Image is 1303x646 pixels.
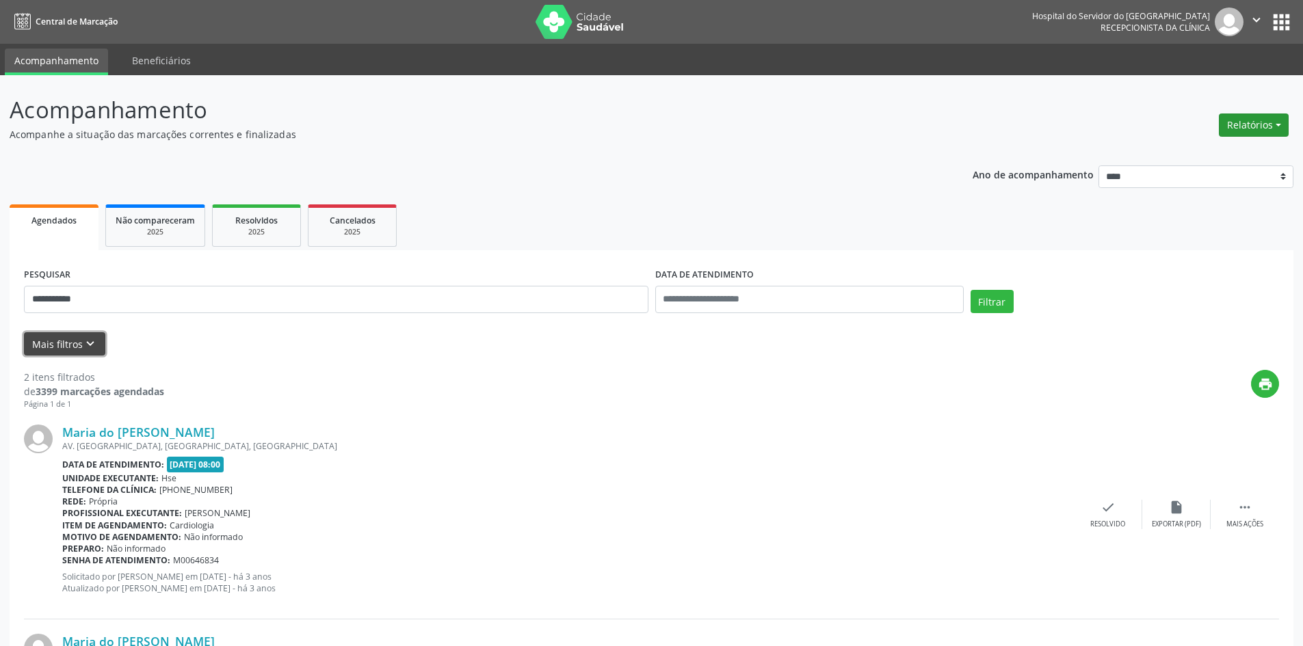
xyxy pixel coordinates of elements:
b: Telefone da clínica: [62,484,157,496]
div: 2025 [318,227,386,237]
button:  [1243,8,1269,36]
div: Hospital do Servidor do [GEOGRAPHIC_DATA] [1032,10,1210,22]
b: Preparo: [62,543,104,554]
div: AV. [GEOGRAPHIC_DATA], [GEOGRAPHIC_DATA], [GEOGRAPHIC_DATA] [62,440,1074,452]
span: Recepcionista da clínica [1101,22,1210,33]
i: insert_drive_file [1169,500,1184,515]
label: DATA DE ATENDIMENTO [655,265,754,286]
div: de [24,384,164,399]
span: Cardiologia [170,520,214,531]
i:  [1237,500,1252,515]
b: Motivo de agendamento: [62,531,181,543]
img: img [1215,8,1243,36]
span: Cancelados [330,215,376,226]
b: Unidade executante: [62,472,159,484]
button: Mais filtroskeyboard_arrow_down [24,332,105,356]
div: 2 itens filtrados [24,370,164,384]
img: img [24,425,53,453]
span: Não compareceram [116,215,195,226]
p: Solicitado por [PERSON_NAME] em [DATE] - há 3 anos Atualizado por [PERSON_NAME] em [DATE] - há 3 ... [62,571,1074,594]
button: Filtrar [971,290,1014,313]
span: Agendados [31,215,77,226]
a: Maria do [PERSON_NAME] [62,425,215,440]
a: Central de Marcação [10,10,118,33]
b: Item de agendamento: [62,520,167,531]
div: Resolvido [1090,520,1125,529]
b: Senha de atendimento: [62,554,170,566]
label: PESQUISAR [24,265,70,286]
div: 2025 [116,227,195,237]
span: Central de Marcação [36,16,118,27]
div: Página 1 de 1 [24,399,164,410]
span: Própria [89,496,118,507]
i: check [1101,500,1116,515]
div: Exportar (PDF) [1152,520,1201,529]
div: 2025 [222,227,291,237]
p: Acompanhamento [10,93,908,127]
button: apps [1269,10,1293,34]
i:  [1249,12,1264,27]
span: Não informado [184,531,243,543]
b: Data de atendimento: [62,459,164,470]
span: Resolvidos [235,215,278,226]
button: print [1251,370,1279,398]
b: Profissional executante: [62,507,182,519]
p: Ano de acompanhamento [973,165,1094,183]
strong: 3399 marcações agendadas [36,385,164,398]
a: Beneficiários [122,49,200,72]
span: M00646834 [173,554,219,566]
span: [PERSON_NAME] [185,507,250,519]
span: [PHONE_NUMBER] [159,484,233,496]
span: Hse [161,472,176,484]
div: Mais ações [1226,520,1263,529]
span: [DATE] 08:00 [167,457,224,472]
a: Acompanhamento [5,49,108,75]
b: Rede: [62,496,86,507]
button: Relatórios [1219,113,1289,137]
i: keyboard_arrow_down [83,336,98,351]
i: print [1258,377,1273,392]
span: Não informado [107,543,166,554]
p: Acompanhe a situação das marcações correntes e finalizadas [10,127,908,142]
